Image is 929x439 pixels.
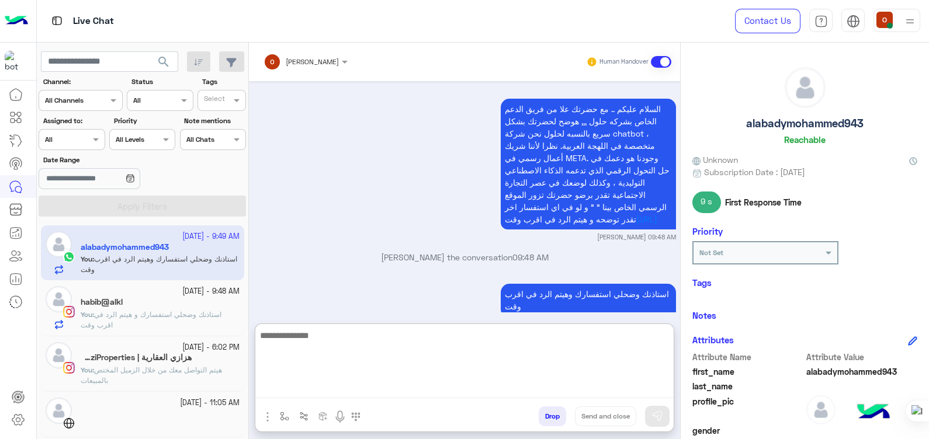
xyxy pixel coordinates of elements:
[202,93,225,107] div: Select
[318,412,328,421] img: create order
[182,286,240,297] small: [DATE] - 9:48 AM
[184,116,244,126] label: Note mentions
[692,154,738,166] span: Unknown
[182,342,240,353] small: [DATE] - 6:02 PM
[699,248,723,257] b: Not Set
[539,406,566,426] button: Drop
[275,406,294,426] button: select flow
[784,134,826,145] h6: Reachable
[692,277,917,288] h6: Tags
[847,15,860,28] img: tab
[46,286,72,312] img: defaultAdmin.png
[692,380,804,392] span: last_name
[692,335,734,345] h6: Attributes
[39,196,246,217] button: Apply Filters
[81,365,92,374] span: You
[809,9,833,33] a: tab
[692,424,804,437] span: gender
[81,310,221,329] span: استاذنك وضحلي استفسارك و هيتم الرد في اقرب وقت
[43,76,122,87] label: Channel:
[806,424,918,437] span: null
[903,14,917,29] img: profile
[806,351,918,363] span: Attribute Value
[81,353,192,363] h5: هزازي العقارية | HzaziProperties
[692,365,804,378] span: first_name
[501,284,676,316] p: 23/9/2025, 9:48 AM
[512,252,549,262] span: 09:48 AM
[280,412,289,421] img: select flow
[261,410,275,424] img: send attachment
[692,310,716,320] h6: Notes
[599,57,649,67] small: Human Handover
[725,196,802,208] span: First Response Time
[81,365,94,374] b: :
[81,310,94,319] b: :
[692,395,804,422] span: profile_pic
[314,406,333,426] button: create order
[299,412,308,421] img: Trigger scenario
[333,410,347,424] img: send voice note
[704,166,805,178] span: Subscription Date : [DATE]
[81,365,222,385] span: هيتم التواصل معك من خلال الزميل المختص بالمبيعات
[746,117,864,130] h5: alabadymohammed943
[73,13,114,29] p: Live Chat
[50,13,64,28] img: tab
[46,342,72,368] img: defaultAdmin.png
[785,68,825,107] img: defaultAdmin.png
[814,15,828,28] img: tab
[63,417,75,429] img: WebChat
[876,12,893,28] img: userImage
[692,226,723,236] h6: Priority
[692,351,804,363] span: Attribute Name
[505,104,670,224] span: السلام عليكم .. مع حضرتك علا من فريق الدعم الخاص بشركه حلول ,,, هوضح لحضرتك بشكل سريع بالنسبه لحل...
[294,406,314,426] button: Trigger scenario
[63,306,75,318] img: Instagram
[692,191,721,212] span: 9 s
[597,232,676,242] small: [PERSON_NAME] 09:48 AM
[5,51,26,72] img: 114004088273201
[735,9,800,33] a: Contact Us
[157,55,171,69] span: search
[806,395,836,424] img: defaultAdmin.png
[575,406,636,426] button: Send and close
[43,155,174,165] label: Date Range
[501,99,676,229] p: 23/9/2025, 9:48 AM
[131,76,192,87] label: Status
[636,214,657,224] a: [URL]
[806,365,918,378] span: alabadymohammed943
[46,398,72,424] img: defaultAdmin.png
[853,392,894,433] img: hulul-logo.png
[63,362,75,374] img: Instagram
[5,9,28,33] img: Logo
[43,116,103,126] label: Assigned to:
[202,76,245,87] label: Tags
[81,297,123,307] h5: habib@alkl
[114,116,174,126] label: Priority
[180,398,240,409] small: [DATE] - 11:05 AM
[150,51,178,76] button: search
[254,251,676,263] p: [PERSON_NAME] the conversation
[286,57,339,66] span: [PERSON_NAME]
[651,410,663,422] img: send message
[81,310,92,319] span: You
